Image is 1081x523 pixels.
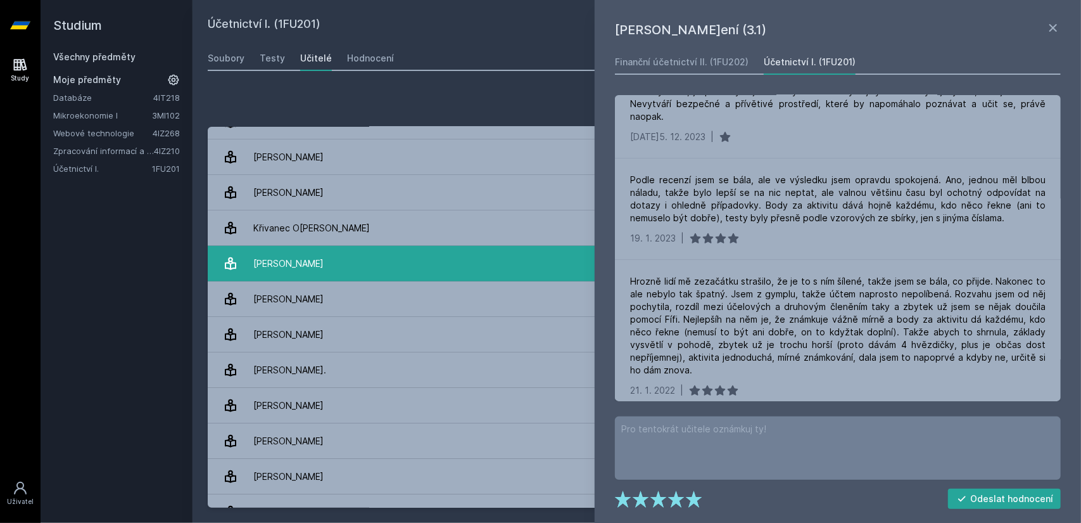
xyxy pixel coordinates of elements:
[948,489,1061,509] button: Odeslat hodnocení
[208,246,1066,281] a: [PERSON_NAME] 4 hodnocení 4.0
[153,93,180,103] a: 4IT218
[208,15,920,36] h2: Účetnictví I. (1FU201)
[630,72,1046,123] div: Nejhorší učitel, jakého jsem na VŠE potkala, zatím. Kolik toho naučí je otázkou, jeho přístup je ...
[253,180,324,205] div: [PERSON_NAME]
[208,281,1066,317] a: [PERSON_NAME] 4 hodnocení 4.3
[253,322,324,347] div: [PERSON_NAME]
[630,275,1046,377] div: Hrozně lidí mě zezačátku strašilo, že je to s ním šílené, takže jsem se bála, co přijde. Nakonec ...
[152,164,180,174] a: 1FU201
[154,146,180,156] a: 4IZ210
[253,393,324,418] div: [PERSON_NAME]
[253,216,370,241] div: Křivanec O[PERSON_NAME]
[253,429,324,454] div: [PERSON_NAME]
[53,162,152,175] a: Účetnictví I.
[152,110,180,120] a: 3MI102
[3,51,38,89] a: Study
[208,317,1066,352] a: [PERSON_NAME] 5 hodnocení 4.2
[253,145,324,170] div: [PERSON_NAME]
[680,384,683,397] div: |
[300,46,332,71] a: Učitelé
[208,52,244,65] div: Soubory
[681,232,684,245] div: |
[53,145,154,157] a: Zpracování informací a znalostí
[253,251,324,276] div: [PERSON_NAME]
[208,46,244,71] a: Soubory
[253,464,324,489] div: [PERSON_NAME]
[3,474,38,513] a: Uživatel
[53,91,153,104] a: Databáze
[253,358,326,383] div: [PERSON_NAME].
[260,52,285,65] div: Testy
[208,459,1066,494] a: [PERSON_NAME] 1 hodnocení 5.0
[630,384,675,397] div: 21. 1. 2022
[53,109,152,122] a: Mikroekonomie I
[208,139,1066,175] a: [PERSON_NAME] 2 hodnocení 4.5
[630,131,705,143] div: [DATE]5. 12. 2023
[208,175,1066,210] a: [PERSON_NAME] 20 hodnocení 4.5
[7,497,34,507] div: Uživatel
[53,51,136,62] a: Všechny předměty
[347,52,394,65] div: Hodnocení
[630,174,1046,224] div: Podle recenzí jsem se bála, ale ve výsledku jsem opravdu spokojená. Ano, jednou měl blbou náladu,...
[208,210,1066,246] a: Křivanec O[PERSON_NAME] 8 hodnocení 4.6
[260,46,285,71] a: Testy
[253,287,324,312] div: [PERSON_NAME]
[208,352,1066,388] a: [PERSON_NAME]. 2 hodnocení 5.0
[11,74,30,83] div: Study
[153,128,180,138] a: 4IZ268
[208,388,1066,423] a: [PERSON_NAME] 5 hodnocení 3.2
[711,131,714,143] div: |
[347,46,394,71] a: Hodnocení
[630,232,676,245] div: 19. 1. 2023
[208,423,1066,459] a: [PERSON_NAME] 2 hodnocení 4.5
[300,52,332,65] div: Učitelé
[53,127,153,139] a: Webové technologie
[53,74,121,86] span: Moje předměty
